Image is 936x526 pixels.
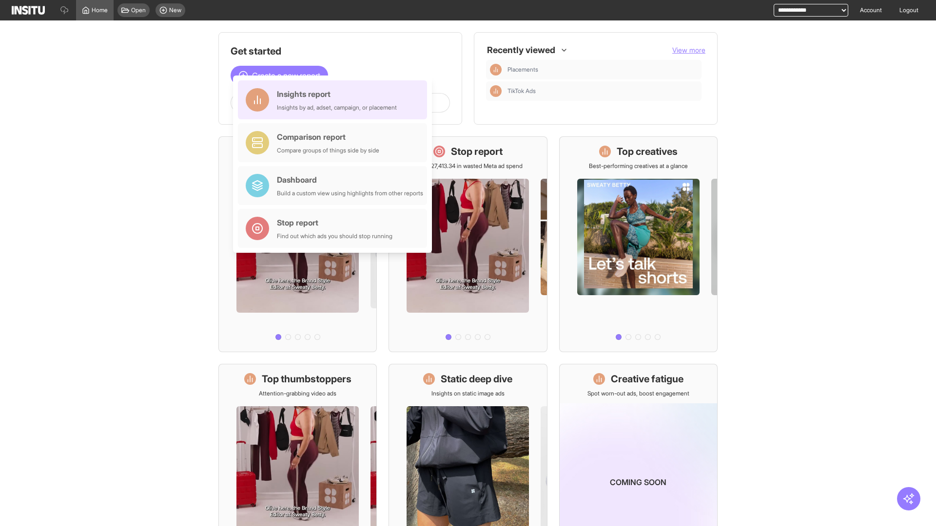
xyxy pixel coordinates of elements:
div: Insights [490,64,502,75]
h1: Static deep dive [441,372,512,386]
div: Dashboard [277,174,423,186]
div: Insights by ad, adset, campaign, or placement [277,104,397,112]
a: What's live nowSee all active ads instantly [218,136,377,352]
div: Comparison report [277,131,379,143]
span: Placements [507,66,698,74]
div: Compare groups of things side by side [277,147,379,154]
p: Insights on static image ads [431,390,505,397]
a: Top creativesBest-performing creatives at a glance [559,136,718,352]
span: View more [672,46,705,54]
h1: Get started [231,44,450,58]
button: View more [672,45,705,55]
span: Home [92,6,108,14]
h1: Stop report [451,145,503,158]
div: Find out which ads you should stop running [277,232,392,240]
span: Open [131,6,146,14]
button: Create a new report [231,66,328,85]
p: Attention-grabbing video ads [259,390,336,397]
div: Stop report [277,217,392,228]
h1: Top thumbstoppers [262,372,351,386]
p: Best-performing creatives at a glance [589,162,688,170]
span: Create a new report [252,70,320,81]
div: Insights [490,85,502,97]
h1: Top creatives [617,145,678,158]
span: TikTok Ads [507,87,536,95]
div: Insights report [277,88,397,100]
a: Stop reportSave £27,413.34 in wasted Meta ad spend [389,136,547,352]
span: TikTok Ads [507,87,698,95]
span: New [169,6,181,14]
span: Placements [507,66,538,74]
img: Logo [12,6,45,15]
div: Build a custom view using highlights from other reports [277,189,423,197]
p: Save £27,413.34 in wasted Meta ad spend [413,162,523,170]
